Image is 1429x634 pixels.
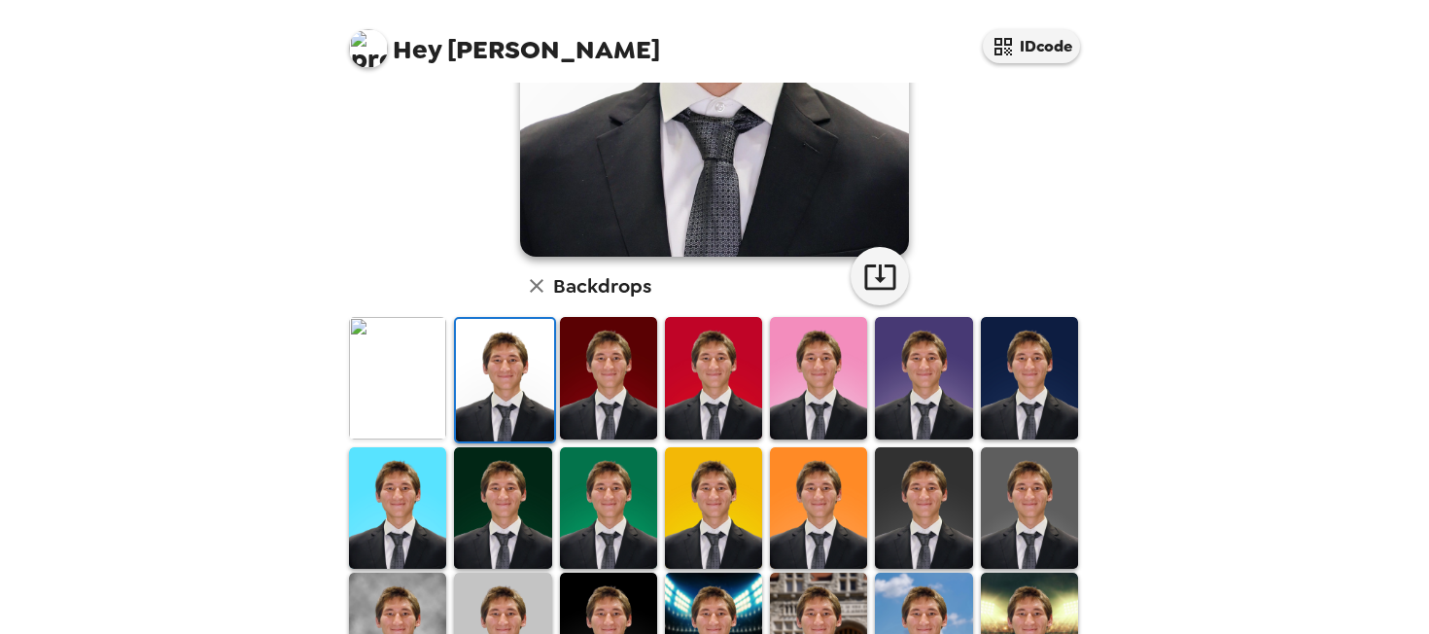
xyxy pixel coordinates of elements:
[349,19,660,63] span: [PERSON_NAME]
[393,32,441,67] span: Hey
[349,317,446,439] img: Original
[349,29,388,68] img: profile pic
[983,29,1080,63] button: IDcode
[553,270,651,301] h6: Backdrops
